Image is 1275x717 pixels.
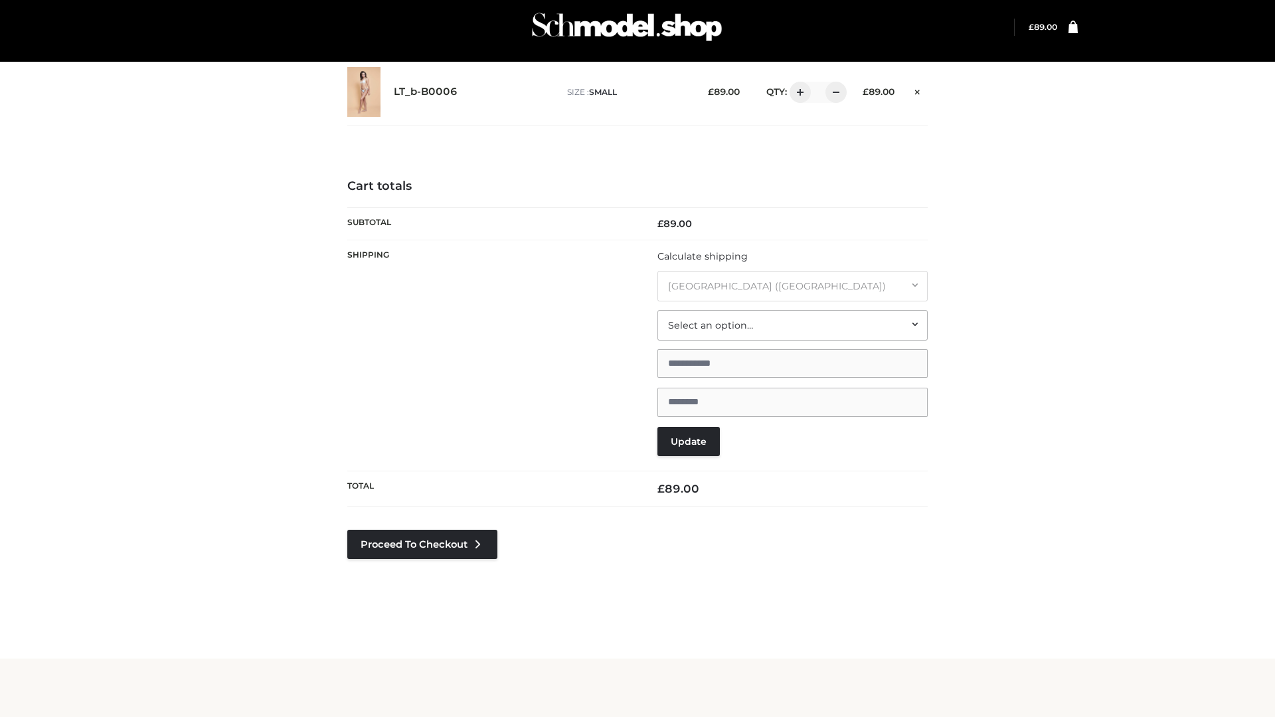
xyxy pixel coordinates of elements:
bdi: 89.00 [708,86,740,97]
bdi: 89.00 [657,218,692,230]
p: size : [567,86,687,98]
th: Subtotal [347,207,637,240]
img: Schmodel Admin 964 [527,1,726,53]
span: £ [657,482,665,495]
a: LT_b-B0006 [394,86,458,98]
span: £ [1029,22,1034,32]
bdi: 89.00 [657,482,699,495]
a: £89.00 [1029,22,1057,32]
a: Proceed to Checkout [347,530,497,559]
a: Calculate shipping [657,250,748,262]
h4: Cart totals [347,179,928,194]
span: £ [863,86,869,97]
div: Select an option… [657,310,928,341]
button: Update [657,427,720,456]
a: Remove this item [908,82,928,99]
span: SMALL [589,87,617,97]
img: LT_b-B0006 - SMALL [347,67,381,117]
th: Total [347,471,637,506]
div: QTY: [753,82,842,103]
th: Shipping [347,240,637,471]
bdi: 89.00 [1029,22,1057,32]
bdi: 89.00 [863,86,894,97]
span: £ [657,218,663,230]
span: £ [708,86,714,97]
